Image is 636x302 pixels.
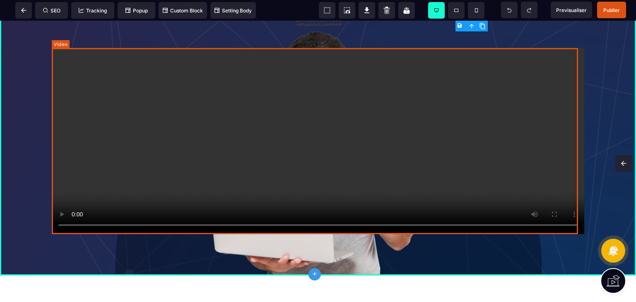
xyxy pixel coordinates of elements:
span: Tracking [79,7,107,14]
span: Setting Body [214,7,252,14]
span: Preview [551,2,592,18]
span: SEO [43,7,60,14]
span: Publier [603,7,620,13]
span: Custom Block [163,7,203,14]
span: Previsualiser [556,7,587,13]
span: View components [319,2,335,19]
span: Screenshot [339,2,355,19]
span: Popup [125,7,148,14]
